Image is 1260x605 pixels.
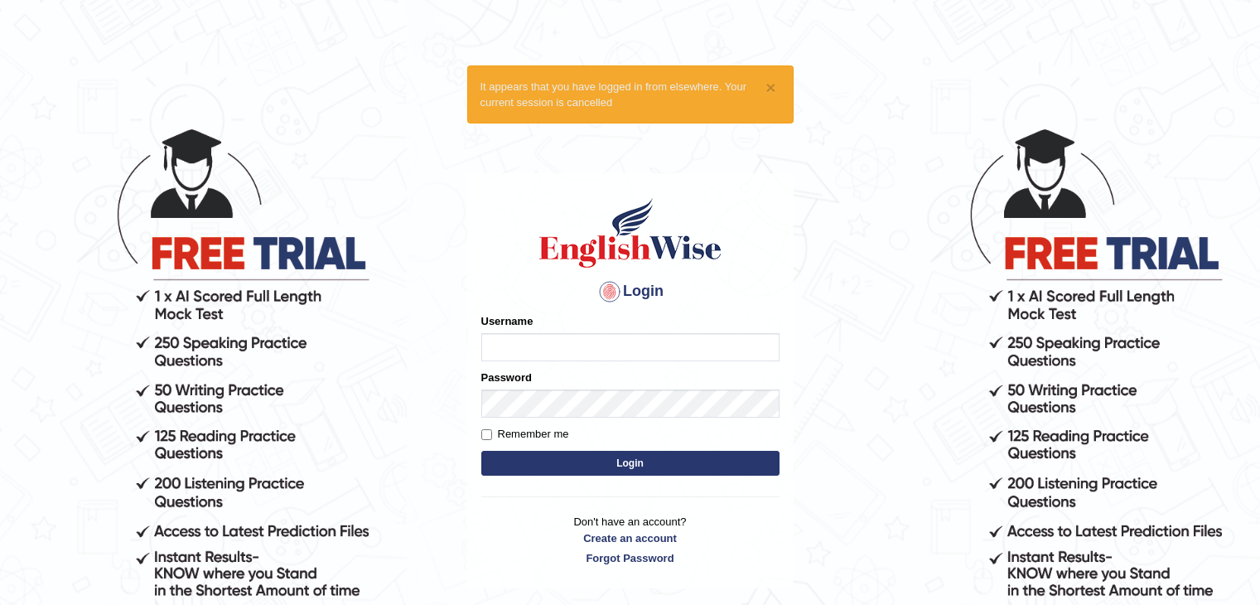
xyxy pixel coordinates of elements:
img: Logo of English Wise sign in for intelligent practice with AI [536,196,725,270]
a: Create an account [481,530,780,546]
label: Username [481,313,533,329]
label: Remember me [481,426,569,443]
p: Don't have an account? [481,514,780,565]
button: × [765,79,775,96]
h4: Login [481,278,780,305]
button: Login [481,451,780,476]
input: Remember me [481,429,492,440]
a: Forgot Password [481,550,780,566]
label: Password [481,370,532,385]
div: It appears that you have logged in from elsewhere. Your current session is cancelled [467,65,794,123]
